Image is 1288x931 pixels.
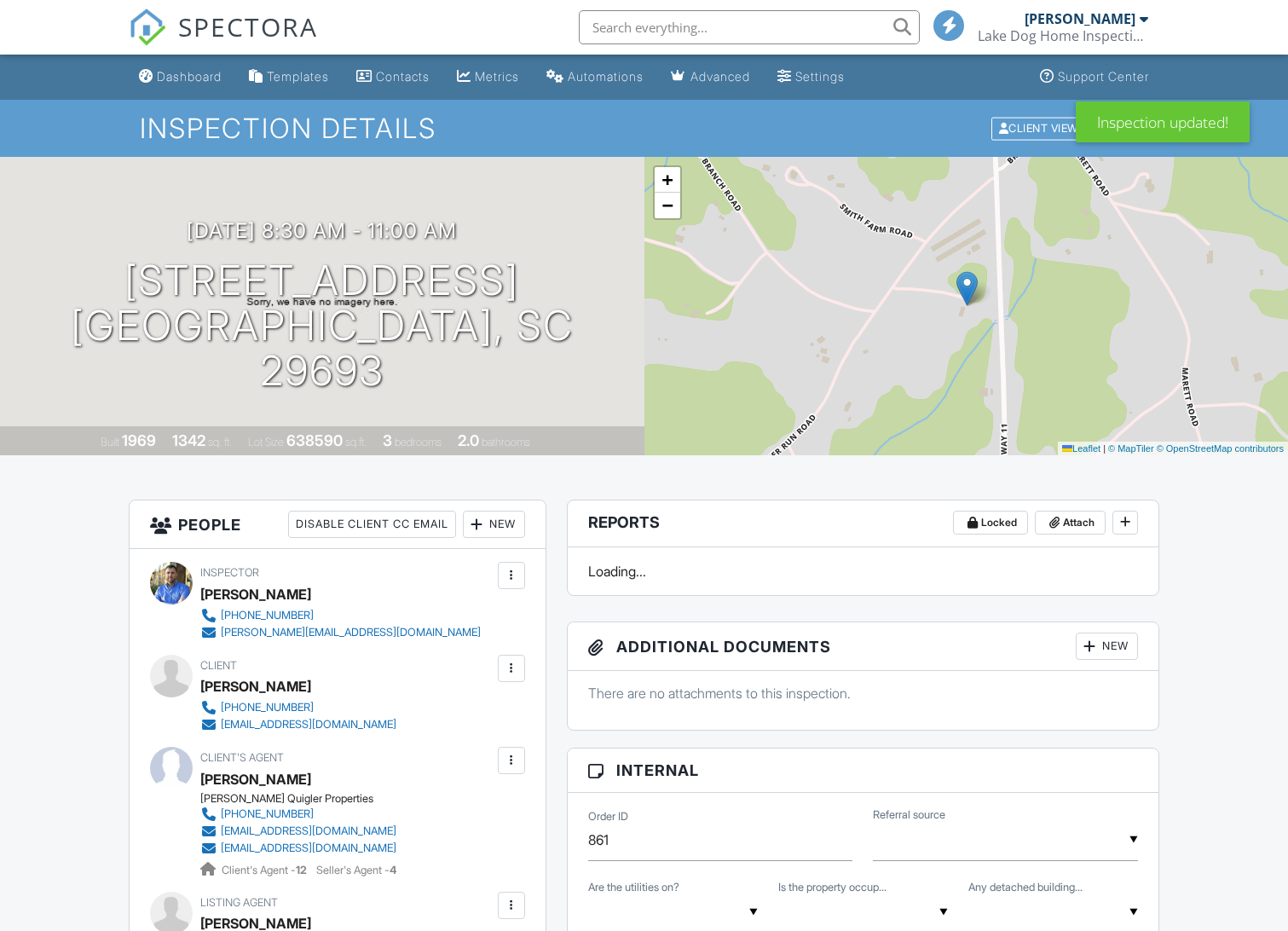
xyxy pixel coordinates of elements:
div: Settings [795,69,845,84]
span: + [661,169,673,190]
a: Zoom out [655,193,680,218]
h3: Additional Documents [568,622,1158,671]
div: 1342 [172,431,205,449]
img: The Best Home Inspection Software - Spectora [129,9,166,46]
div: [EMAIL_ADDRESS][DOMAIN_NAME] [221,718,396,731]
div: Dashboard [157,69,222,84]
a: [PERSON_NAME] [200,766,311,792]
div: 1969 [122,431,156,449]
strong: 12 [296,864,307,876]
a: [PERSON_NAME][EMAIL_ADDRESS][DOMAIN_NAME] [200,624,481,641]
label: Order ID [588,809,628,824]
div: [PERSON_NAME] [1025,10,1135,27]
div: [PHONE_NUMBER] [221,807,314,821]
h1: Inspection Details [140,113,1148,143]
div: [PERSON_NAME] [200,581,311,607]
div: 3 [383,431,392,449]
div: 2.0 [458,431,479,449]
span: sq. ft. [208,436,232,448]
div: [PHONE_NUMBER] [221,701,314,714]
div: New [1076,633,1138,660]
span: SPECTORA [178,9,318,44]
div: 638590 [286,431,343,449]
a: [EMAIL_ADDRESS][DOMAIN_NAME] [200,716,396,733]
div: Metrics [475,69,519,84]
a: Settings [771,61,852,93]
div: Templates [267,69,329,84]
span: Inspector [200,566,259,579]
label: Are the utilities on? [588,880,679,895]
input: Search everything... [579,10,920,44]
span: Listing Agent [200,896,278,909]
span: Client's Agent [200,751,284,764]
div: New [463,511,525,538]
div: Client View [991,117,1086,140]
a: Contacts [349,61,436,93]
strong: 4 [390,864,396,876]
a: [PHONE_NUMBER] [200,607,481,624]
div: Contacts [376,69,430,84]
span: Lot Size [248,436,284,448]
a: Client View [990,121,1090,134]
div: Lake Dog Home Inspection [978,27,1148,44]
a: Zoom in [655,167,680,193]
span: Client's Agent - [222,864,309,876]
div: [EMAIL_ADDRESS][DOMAIN_NAME] [221,824,396,838]
a: Dashboard [132,61,228,93]
span: Built [101,436,119,448]
span: bedrooms [395,436,442,448]
label: Referral source [873,807,945,823]
div: [PHONE_NUMBER] [221,609,314,622]
span: − [661,194,673,216]
h3: [DATE] 8:30 am - 11:00 am [187,219,457,242]
a: Automations (Basic) [540,61,650,93]
span: bathrooms [482,436,530,448]
div: Inspection updated! [1076,101,1250,142]
h3: Internal [568,749,1158,793]
a: [EMAIL_ADDRESS][DOMAIN_NAME] [200,840,396,857]
a: [PHONE_NUMBER] [200,699,396,716]
label: Is the property occupied? [778,880,887,895]
a: Leaflet [1062,443,1100,454]
a: Metrics [450,61,526,93]
a: [EMAIL_ADDRESS][DOMAIN_NAME] [200,823,396,840]
span: Client [200,659,237,672]
a: Support Center [1033,61,1156,93]
a: [PHONE_NUMBER] [200,806,396,823]
a: © MapTiler [1108,443,1154,454]
a: Advanced [664,61,757,93]
span: Seller's Agent - [316,864,396,876]
h3: People [130,500,546,549]
span: sq.ft. [345,436,367,448]
img: Marker [956,271,978,306]
span: | [1103,443,1106,454]
h1: [STREET_ADDRESS] [GEOGRAPHIC_DATA], SC 29693 [27,258,617,393]
div: [PERSON_NAME] Quigler Properties [200,792,410,806]
div: Advanced [690,69,750,84]
div: [PERSON_NAME][EMAIL_ADDRESS][DOMAIN_NAME] [221,626,481,639]
div: [PERSON_NAME] [200,674,311,699]
div: Disable Client CC Email [288,511,456,538]
a: © OpenStreetMap contributors [1157,443,1284,454]
div: [EMAIL_ADDRESS][DOMAIN_NAME] [221,841,396,855]
a: Templates [242,61,336,93]
a: SPECTORA [129,23,318,59]
label: Any detached buildings on the property? [968,880,1083,895]
div: Support Center [1058,69,1149,84]
div: Automations [568,69,644,84]
p: There are no attachments to this inspection. [588,684,1138,703]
